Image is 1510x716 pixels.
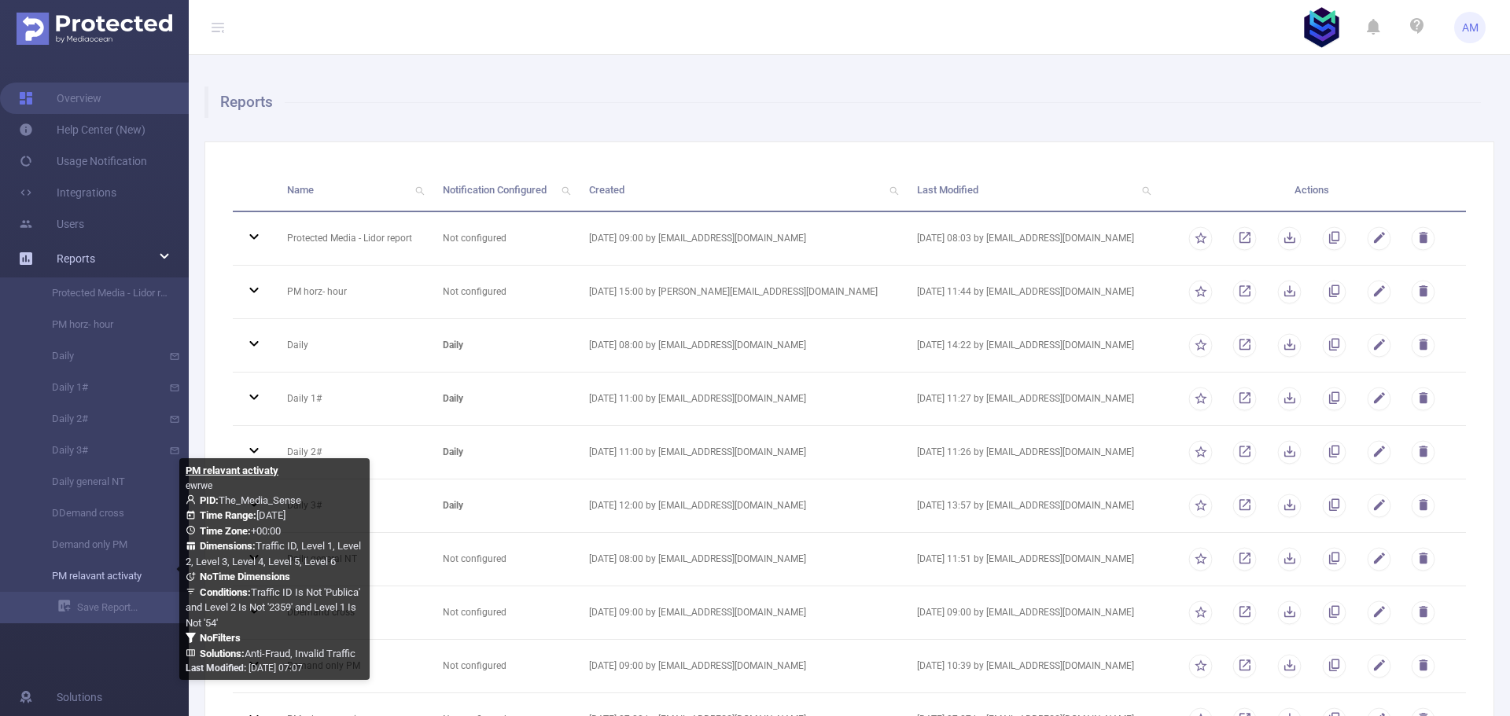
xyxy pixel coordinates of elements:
td: Not configured [431,586,577,640]
i: icon: search [883,170,905,211]
td: [DATE] 11:00 by [EMAIL_ADDRESS][DOMAIN_NAME] [577,426,905,479]
a: Daily 3# [31,435,170,466]
td: [DATE] 11:26 by [EMAIL_ADDRESS][DOMAIN_NAME] [905,426,1158,479]
td: [DATE] 11:51 by [EMAIL_ADDRESS][DOMAIN_NAME] [905,533,1158,586]
span: Traffic ID Is Not 'Publica' and Level 2 Is Not '2359' and Level 1 Is Not '54' [186,586,360,629]
span: Created [589,184,624,196]
b: Time Range: [200,509,256,521]
a: Daily general NT [31,466,170,498]
b: PID: [200,494,219,506]
b: Last Modified: [186,663,246,674]
b: Dimensions : [200,540,256,552]
i: icon: search [555,170,577,211]
td: [DATE] 13:57 by [EMAIL_ADDRESS][DOMAIN_NAME] [905,479,1158,533]
td: [DATE] 12:00 by [EMAIL_ADDRESS][DOMAIN_NAME] [577,479,905,533]
a: DDemand cross [31,498,170,529]
b: No Filters [200,632,241,644]
span: [DATE] 07:07 [186,663,303,674]
a: Integrations [19,177,116,208]
h1: Reports [204,86,1481,118]
span: Notification Configured [443,184,547,196]
td: [DATE] 08:03 by [EMAIL_ADDRESS][DOMAIN_NAME] [905,212,1158,266]
a: Daily 1# [31,372,170,403]
td: [DATE] 11:44 by [EMAIL_ADDRESS][DOMAIN_NAME] [905,266,1158,319]
a: Users [19,208,84,240]
a: Usage Notification [19,145,147,177]
td: Daily 1# [275,373,431,426]
td: [DATE] 08:00 by [EMAIL_ADDRESS][DOMAIN_NAME] [577,533,905,586]
td: [DATE] 09:00 by [EMAIL_ADDRESS][DOMAIN_NAME] [577,640,905,693]
b: PM relavant activaty [186,464,278,476]
span: Anti-Fraud, Invalid Traffic [200,648,355,659]
b: daily [443,340,463,351]
b: daily [443,500,463,511]
td: Not configured [431,266,577,319]
span: ewrwe [186,480,212,491]
td: [DATE] 14:22 by [EMAIL_ADDRESS][DOMAIN_NAME] [905,319,1158,373]
td: [DATE] 09:00 by [EMAIL_ADDRESS][DOMAIN_NAME] [905,586,1158,640]
b: Solutions : [200,648,245,659]
span: Actions [1295,184,1329,196]
b: daily [443,393,463,404]
span: Solutions [57,681,102,713]
td: PM horz- hour [275,266,431,319]
a: Overview [19,83,101,114]
span: Reports [57,252,95,265]
td: [DATE] 08:00 by [EMAIL_ADDRESS][DOMAIN_NAME] [577,319,905,373]
td: [DATE] 11:27 by [EMAIL_ADDRESS][DOMAIN_NAME] [905,373,1158,426]
a: PM relavant activaty [31,560,170,592]
a: Save Report... [58,592,189,623]
td: Not configured [431,212,577,266]
td: [DATE] 11:00 by [EMAIL_ADDRESS][DOMAIN_NAME] [577,373,905,426]
b: Conditions : [200,586,251,598]
td: [DATE] 09:00 by [EMAIL_ADDRESS][DOMAIN_NAME] [577,586,905,640]
span: Last Modified [917,184,978,196]
a: Reports [57,243,95,274]
img: Protected Media [17,13,172,45]
a: Help Center (New) [19,114,145,145]
b: daily [443,446,463,457]
td: [DATE] 15:00 by [PERSON_NAME][EMAIL_ADDRESS][DOMAIN_NAME] [577,266,905,319]
td: Not configured [431,533,577,586]
a: Protected Media - Lidor report [31,277,170,309]
a: Demand only PM [31,529,170,560]
a: Daily [31,340,170,372]
td: Protected Media - Lidor report [275,212,431,266]
i: icon: search [409,170,431,211]
span: Name [287,184,314,196]
span: AM [1462,12,1479,43]
i: icon: user [186,494,200,505]
a: PM horz- hour [31,309,170,340]
span: Traffic ID, Level 1, Level 2, Level 3, Level 4, Level 5, Level 6 [186,540,361,567]
b: Time Zone: [200,525,251,537]
td: Not configured [431,640,577,693]
td: Daily 2# [275,426,431,479]
td: [DATE] 10:39 by [EMAIL_ADDRESS][DOMAIN_NAME] [905,640,1158,693]
td: Daily [275,319,431,373]
i: icon: search [1136,170,1158,211]
td: [DATE] 09:00 by [EMAIL_ADDRESS][DOMAIN_NAME] [577,212,905,266]
a: Daily 2# [31,403,170,435]
span: The_Media_Sense [DATE] +00:00 [186,494,361,659]
b: No Time Dimensions [200,571,290,582]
